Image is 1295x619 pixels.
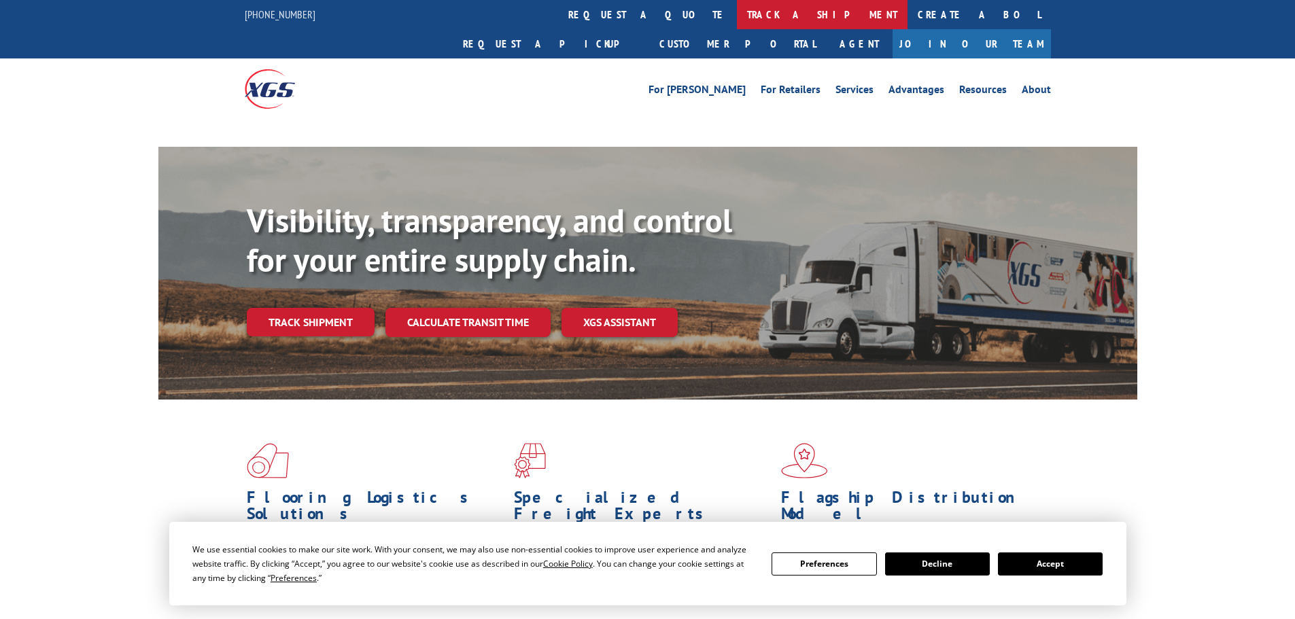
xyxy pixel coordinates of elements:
[247,308,375,336] a: Track shipment
[514,489,771,529] h1: Specialized Freight Experts
[192,542,755,585] div: We use essential cookies to make our site work. With your consent, we may also use non-essential ...
[247,489,504,529] h1: Flooring Logistics Solutions
[998,552,1103,576] button: Accept
[271,572,317,584] span: Preferences
[385,308,551,337] a: Calculate transit time
[245,7,315,21] a: [PHONE_NUMBER]
[649,29,826,58] a: Customer Portal
[562,308,678,337] a: XGS ASSISTANT
[514,443,546,478] img: xgs-icon-focused-on-flooring-red
[781,443,828,478] img: xgs-icon-flagship-distribution-model-red
[781,489,1038,529] h1: Flagship Distribution Model
[1022,84,1051,99] a: About
[835,84,874,99] a: Services
[893,29,1051,58] a: Join Our Team
[247,199,732,281] b: Visibility, transparency, and control for your entire supply chain.
[247,443,289,478] img: xgs-icon-total-supply-chain-intelligence-red
[543,558,593,569] span: Cookie Policy
[761,84,821,99] a: For Retailers
[453,29,649,58] a: Request a pickup
[959,84,1007,99] a: Resources
[885,552,990,576] button: Decline
[169,522,1126,605] div: Cookie Consent Prompt
[649,84,746,99] a: For [PERSON_NAME]
[826,29,893,58] a: Agent
[888,84,944,99] a: Advantages
[772,552,876,576] button: Preferences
